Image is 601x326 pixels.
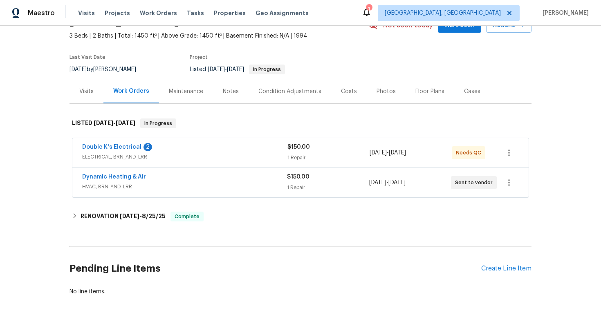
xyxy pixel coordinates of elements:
[369,180,386,185] span: [DATE]
[120,213,166,219] span: -
[287,174,309,180] span: $150.00
[70,288,531,296] div: No line items.
[70,65,146,74] div: by [PERSON_NAME]
[370,149,406,157] span: -
[28,9,55,17] span: Maestro
[388,180,406,185] span: [DATE]
[370,150,387,156] span: [DATE]
[169,87,203,96] div: Maintenance
[140,9,177,17] span: Work Orders
[256,9,309,17] span: Geo Assignments
[72,118,135,128] h6: LISTED
[82,144,141,150] a: Double K's Electrical
[250,67,284,72] span: In Progress
[455,179,496,187] span: Sent to vendor
[105,9,130,17] span: Projects
[171,212,203,221] span: Complete
[208,67,225,72] span: [DATE]
[287,144,310,150] span: $150.00
[70,110,531,136] div: LISTED [DATE]-[DATE]In Progress
[366,5,372,13] div: 1
[70,55,105,60] span: Last Visit Date
[223,87,239,96] div: Notes
[415,87,444,96] div: Floor Plans
[70,32,368,40] span: 3 Beds | 2 Baths | Total: 1450 ft² | Above Grade: 1450 ft² | Basement Finished: N/A | 1994
[82,183,287,191] span: HVAC, BRN_AND_LRR
[258,87,321,96] div: Condition Adjustments
[464,87,480,96] div: Cases
[481,265,531,272] div: Create Line Item
[120,213,139,219] span: [DATE]
[81,212,166,221] h6: RENOVATION
[82,174,146,180] a: Dynamic Heating & Air
[116,120,135,126] span: [DATE]
[456,149,484,157] span: Needs QC
[287,154,370,162] div: 1 Repair
[341,87,357,96] div: Costs
[70,207,531,226] div: RENOVATION [DATE]-8/25/25Complete
[190,67,285,72] span: Listed
[141,119,175,127] span: In Progress
[113,87,149,95] div: Work Orders
[187,10,204,16] span: Tasks
[539,9,589,17] span: [PERSON_NAME]
[214,9,246,17] span: Properties
[142,213,166,219] span: 8/25/25
[377,87,396,96] div: Photos
[144,143,152,151] div: 2
[208,67,244,72] span: -
[70,67,87,72] span: [DATE]
[79,87,94,96] div: Visits
[369,179,406,187] span: -
[190,55,208,60] span: Project
[94,120,113,126] span: [DATE]
[385,9,501,17] span: [GEOGRAPHIC_DATA], [GEOGRAPHIC_DATA]
[82,153,287,161] span: ELECTRICAL, BRN_AND_LRR
[287,183,369,192] div: 1 Repair
[70,250,481,288] h2: Pending Line Items
[78,9,95,17] span: Visits
[94,120,135,126] span: -
[389,150,406,156] span: [DATE]
[227,67,244,72] span: [DATE]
